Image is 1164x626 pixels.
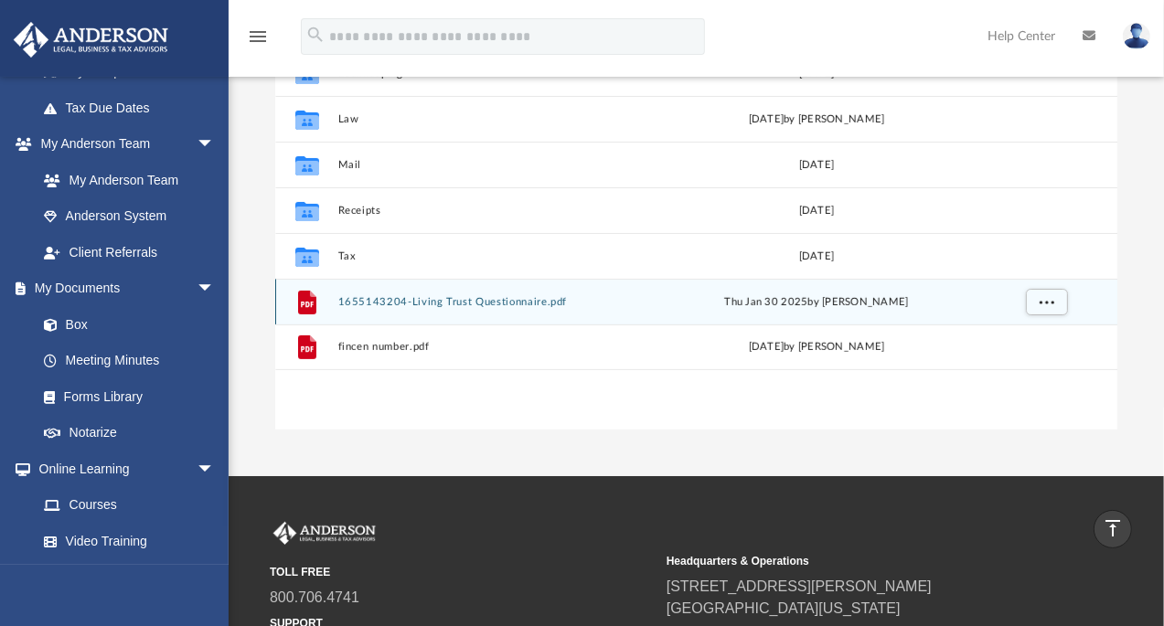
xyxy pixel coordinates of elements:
a: Tax Due Dates [26,90,242,126]
small: Headquarters & Operations [667,553,1051,569]
img: Anderson Advisors Platinum Portal [270,522,379,546]
a: My Anderson Team [26,162,224,198]
button: Tax [338,250,652,262]
a: [GEOGRAPHIC_DATA][US_STATE] [667,600,901,616]
div: [DATE] [660,157,974,174]
div: [DATE] [660,203,974,219]
a: Meeting Minutes [26,343,233,379]
button: Law [338,113,652,125]
button: More options [1026,289,1068,316]
small: TOLL FREE [270,564,654,580]
div: [DATE] [660,249,974,265]
a: Box [26,306,224,343]
a: vertical_align_top [1094,510,1132,548]
a: Notarize [26,415,233,451]
a: Resources [26,559,233,596]
span: arrow_drop_down [197,271,233,308]
span: arrow_drop_down [197,451,233,488]
button: Mail [338,159,652,171]
i: vertical_align_top [1102,517,1124,539]
a: menu [247,35,269,48]
img: User Pic [1123,23,1150,49]
div: Thu Jan 30 2025 by [PERSON_NAME] [660,294,974,311]
button: 1655143204-Living Trust Questionnaire.pdf [338,296,652,308]
i: menu [247,26,269,48]
a: Client Referrals [26,234,233,271]
a: My Anderson Teamarrow_drop_down [13,126,233,163]
button: Receipts [338,205,652,217]
img: Anderson Advisors Platinum Portal [8,22,174,58]
a: Forms Library [26,378,224,415]
a: [STREET_ADDRESS][PERSON_NAME] [667,578,932,594]
a: 800.706.4741 [270,589,359,605]
a: Anderson System [26,198,233,235]
span: arrow_drop_down [197,126,233,164]
a: Video Training [26,523,224,559]
a: My Documentsarrow_drop_down [13,271,233,307]
a: Online Learningarrow_drop_down [13,451,233,487]
div: grid [275,50,1117,429]
a: Courses [26,487,233,524]
button: fincen number.pdf [338,342,652,354]
div: [DATE] by [PERSON_NAME] [660,111,974,128]
i: search [305,25,326,45]
div: [DATE] by [PERSON_NAME] [660,340,974,356]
